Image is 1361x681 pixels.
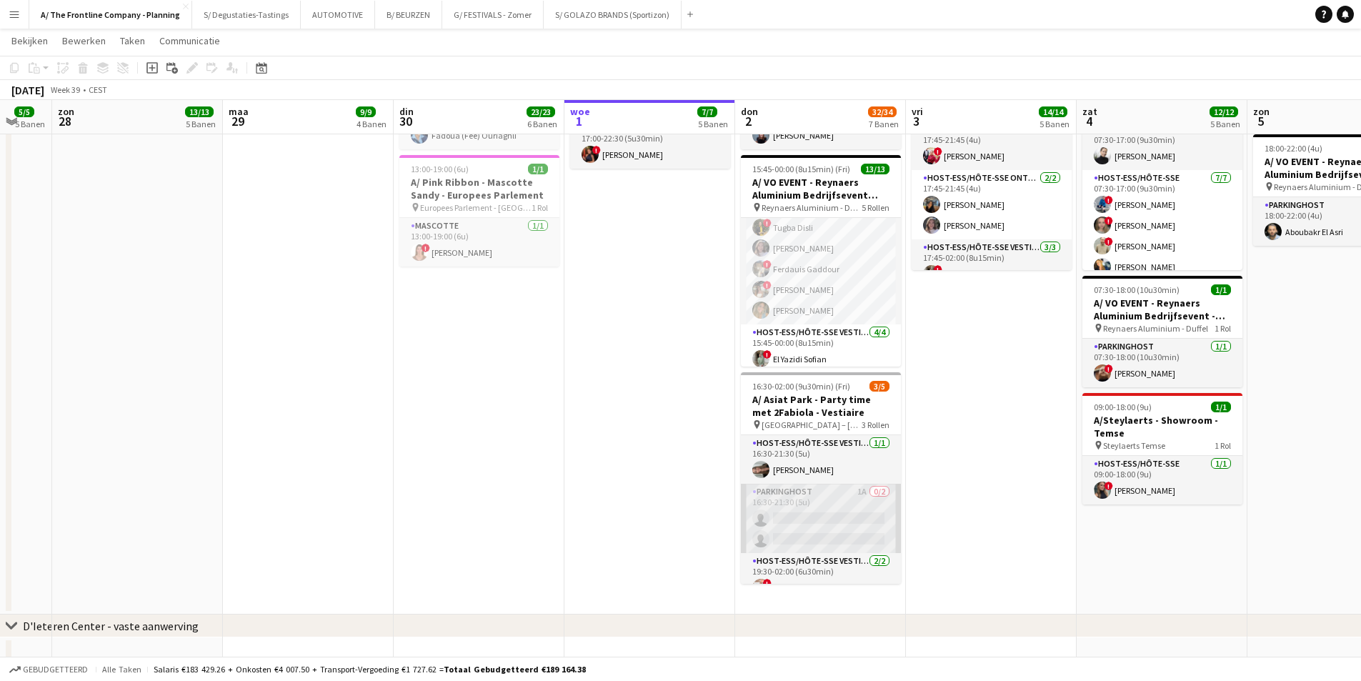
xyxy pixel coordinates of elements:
[420,202,532,213] span: Europees Parlement - [GEOGRAPHIC_DATA]
[1105,196,1113,204] span: !
[6,31,54,50] a: Bekijken
[7,662,90,677] button: Gebudgetteerd
[1210,119,1240,129] div: 5 Banen
[741,393,901,419] h3: A/ Asiat Park - Party time met 2Fabiola - Vestiaire
[23,619,199,633] div: D'Ieteren Center - vaste aanwerving
[544,1,682,29] button: S/ GOLAZO BRANDS (Sportizon)
[912,121,1072,170] app-card-role: Host-ess/Hôte-sse Infodesk1/117:45-21:45 (4u)![PERSON_NAME]
[739,113,758,129] span: 2
[532,202,548,213] span: 1 Rol
[1253,105,1270,118] span: zon
[862,202,889,213] span: 5 Rollen
[23,665,88,675] span: Gebudgetteerd
[741,105,758,118] span: don
[762,419,862,430] span: [GEOGRAPHIC_DATA] – [GEOGRAPHIC_DATA]
[11,83,44,97] div: [DATE]
[154,31,226,50] a: Communicatie
[1039,106,1067,117] span: 14/14
[102,664,141,675] span: Alle taken
[444,664,586,675] span: Totaal gebudgetteerd €189 164.38
[752,164,850,174] span: 15:45-00:00 (8u15min) (Fri)
[114,31,151,50] a: Taken
[741,155,901,367] app-job-card: 15:45-00:00 (8u15min) (Fri)13/13A/ VO EVENT - Reynaers Aluminium Bedrijfsevent (02+03+05/10) Reyn...
[1082,105,1097,118] span: zat
[861,164,889,174] span: 13/13
[1211,284,1231,295] span: 1/1
[1215,440,1231,451] span: 1 Rol
[762,202,862,213] span: Reynaers Aluminium - Duffel
[912,105,923,118] span: vri
[1210,106,1238,117] span: 12/12
[862,419,889,430] span: 3 Rollen
[1211,402,1231,412] span: 1/1
[89,84,107,95] div: CEST
[934,265,942,274] span: !
[528,164,548,174] span: 1/1
[159,34,220,47] span: Communicatie
[15,119,45,129] div: 5 Banen
[869,119,899,129] div: 7 Banen
[568,113,590,129] span: 1
[1082,393,1242,504] app-job-card: 09:00-18:00 (9u)1/1A/Steylaerts - Showroom - Temse Steylaerts Temse1 RolHost-ess/Hôte-sse1/109:00...
[1082,276,1242,387] app-job-card: 07:30-18:00 (10u30min)1/1A/ VO EVENT - Reynaers Aluminium Bedrijfsevent - PARKING LEVERANCIERS - ...
[357,119,387,129] div: 4 Banen
[226,113,249,129] span: 29
[1082,297,1242,322] h3: A/ VO EVENT - Reynaers Aluminium Bedrijfsevent - PARKING LEVERANCIERS - 29/09 tem 06/10
[399,176,559,202] h3: A/ Pink Ribbon - Mascotte Sandy - Europees Parlement
[1094,402,1152,412] span: 09:00-18:00 (9u)
[422,244,430,252] span: !
[120,34,145,47] span: Taken
[868,106,897,117] span: 32/34
[527,119,557,129] div: 6 Banen
[356,106,376,117] span: 9/9
[869,381,889,392] span: 3/5
[29,1,192,29] button: A/ The Frontline Company - Planning
[399,155,559,267] app-job-card: 13:00-19:00 (6u)1/1A/ Pink Ribbon - Mascotte Sandy - Europees Parlement Europees Parlement - [GEO...
[592,146,601,154] span: !
[1082,121,1242,170] app-card-role: Chief1/107:30-17:00 (9u30min)[PERSON_NAME]
[741,324,901,435] app-card-role: Host-ess/Hôte-sse Vestiaire4/415:45-00:00 (8u15min)!El Yazidi Sofian
[1082,59,1242,270] app-job-card: 07:30-17:00 (9u30min)8/8A/ Domus Medica Huisartsen conferentie - [GEOGRAPHIC_DATA] BMCC Brugge2 R...
[1215,323,1231,334] span: 1 Rol
[1251,113,1270,129] span: 5
[1040,119,1070,129] div: 5 Banen
[912,170,1072,239] app-card-role: Host-ess/Hôte-sse Onthaal-Accueill2/217:45-21:45 (4u)[PERSON_NAME][PERSON_NAME]
[186,119,216,129] div: 5 Banen
[1105,364,1113,373] span: !
[375,1,442,29] button: B/ BEURZEN
[185,106,214,117] span: 13/13
[411,164,469,174] span: 13:00-19:00 (6u)
[154,664,586,675] div: Salaris €183 429.26 + Onkosten €4 007.50 + Transport-vergoeding €1 727.62 =
[56,31,111,50] a: Bewerken
[763,260,772,269] span: !
[1103,440,1165,451] span: Steylaerts Temse
[1082,170,1242,343] app-card-role: Host-ess/Hôte-sse7/707:30-17:00 (9u30min)![PERSON_NAME]![PERSON_NAME]![PERSON_NAME][PERSON_NAME]
[912,239,1072,329] app-card-role: Host-ess/Hôte-sse Vestiaire3/317:45-02:00 (8u15min)!El Yazidi Sofian
[763,350,772,359] span: !
[741,435,901,484] app-card-role: Host-ess/Hôte-sse Vestiaire1/116:30-21:30 (5u)[PERSON_NAME]
[527,106,555,117] span: 23/23
[192,1,301,29] button: S/ Degustaties-Tastings
[56,113,74,129] span: 28
[1082,339,1242,387] app-card-role: Parkinghost1/107:30-18:00 (10u30min)![PERSON_NAME]
[1080,113,1097,129] span: 4
[1265,143,1322,154] span: 18:00-22:00 (4u)
[909,113,923,129] span: 3
[58,105,74,118] span: zon
[397,113,414,129] span: 30
[934,147,942,156] span: !
[62,34,106,47] span: Bewerken
[752,381,850,392] span: 16:30-02:00 (9u30min) (Fri)
[570,105,590,118] span: woe
[229,105,249,118] span: maa
[442,1,544,29] button: G/ FESTIVALS - Zomer
[1105,482,1113,490] span: !
[741,372,901,584] app-job-card: 16:30-02:00 (9u30min) (Fri)3/5A/ Asiat Park - Party time met 2Fabiola - Vestiaire [GEOGRAPHIC_DAT...
[11,34,48,47] span: Bekijken
[1082,456,1242,504] app-card-role: Host-ess/Hôte-sse1/109:00-18:00 (9u)![PERSON_NAME]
